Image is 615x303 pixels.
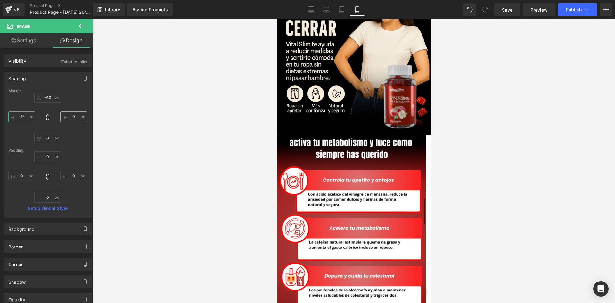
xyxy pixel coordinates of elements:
[30,10,91,15] span: Product Page - [DATE] 20:32:48
[8,258,23,267] div: Corner
[303,3,319,16] a: Desktop
[13,5,21,14] div: v6
[530,6,548,13] span: Preview
[8,55,26,63] div: Visibility
[34,151,61,162] input: 0
[8,206,87,211] a: Setup Global Style
[8,171,35,181] input: 0
[17,24,30,29] span: Image
[558,3,597,16] button: Publish
[463,3,476,16] button: Undo
[8,223,35,232] div: Background
[34,133,61,143] input: 0
[3,3,25,16] a: v6
[319,3,334,16] a: Laptop
[34,192,61,203] input: 0
[8,276,26,285] div: Shadow
[8,89,87,93] div: Margin
[30,3,103,8] a: Product Pages
[93,3,125,16] a: New Library
[349,3,365,16] a: Mobile
[502,6,512,13] span: Save
[61,55,87,65] div: (Tablet, Mobile)
[523,3,555,16] a: Preview
[8,240,23,249] div: Border
[8,293,25,302] div: Opacity
[8,111,35,122] input: 0
[334,3,349,16] a: Tablet
[132,7,168,12] div: Assign Products
[105,7,120,13] span: Library
[8,72,26,81] div: Spacing
[8,148,87,153] div: Padding
[479,3,492,16] button: Redo
[593,281,609,297] div: Open Intercom Messenger
[34,92,61,103] input: 0
[48,33,94,48] a: Design
[60,171,87,181] input: 0
[566,7,582,12] span: Publish
[600,3,612,16] button: More
[60,111,87,122] input: 0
